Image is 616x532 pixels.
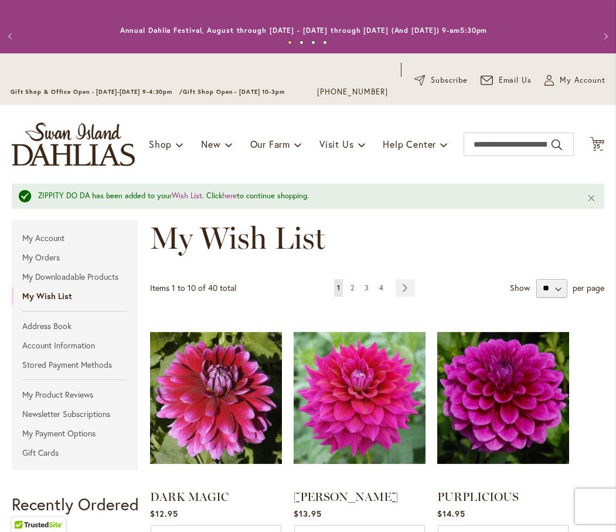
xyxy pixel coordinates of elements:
img: DARK MAGIC [150,316,282,480]
span: Help Center [383,138,436,150]
a: 2 [348,279,357,297]
button: 3 of 4 [311,40,315,45]
a: My Payment Options [12,425,138,442]
span: $14.95 [437,508,465,519]
span: per page [573,282,604,293]
a: Annual Dahlia Festival, August through [DATE] - [DATE] through [DATE] (And [DATE]) 9-am5:30pm [120,26,488,35]
a: My Account [12,229,138,247]
span: Items 1 to 10 of 40 total [150,282,236,293]
button: 4 of 4 [323,40,327,45]
span: 4 [379,283,383,292]
a: CHLOE JANAE [294,316,426,483]
span: My Wish List [150,219,325,256]
a: 4 [376,279,386,297]
a: My Downloadable Products [12,268,138,286]
button: 1 of 4 [288,40,292,45]
div: ZIPPITY DO DA has been added to your . Click to continue shopping. [38,191,569,202]
a: Account Information [12,337,138,354]
span: 2 [350,283,354,292]
a: Email Us [481,74,532,86]
span: Email Us [499,74,532,86]
a: Wish List [172,191,202,201]
a: Stored Payment Methods [12,356,138,374]
a: PURPLICIOUS [437,316,569,483]
strong: Recently Ordered [12,493,139,515]
a: store logo [12,123,135,166]
img: CHLOE JANAE [294,316,426,480]
span: Our Farm [250,138,290,150]
span: 3 [365,283,369,292]
a: Gift Cards [12,444,138,462]
span: $12.95 [150,508,178,519]
iframe: Launch Accessibility Center [9,490,42,523]
button: My Account [544,74,605,86]
a: Address Book [12,317,138,335]
a: Newsletter Subscriptions [12,405,138,423]
button: 25 [590,137,604,153]
img: PURPLICIOUS [437,316,569,480]
a: here [222,191,237,201]
span: Visit Us [319,138,353,150]
a: [PERSON_NAME] [294,490,398,504]
a: [PHONE_NUMBER] [317,86,388,98]
a: My Product Reviews [12,386,138,404]
span: Subscribe [431,74,468,86]
span: Gift Shop Open - [DATE] 10-3pm [183,88,285,96]
span: My Account [560,74,605,86]
span: Shop [149,138,172,150]
strong: Show [510,282,530,293]
a: DARK MAGIC [150,490,229,504]
span: New [201,138,220,150]
span: 25 [593,143,601,150]
strong: My Wish List [12,287,138,305]
span: Gift Shop & Office Open - [DATE]-[DATE] 9-4:30pm / [11,88,183,96]
a: My Orders [12,249,138,266]
button: Next [593,25,616,48]
a: PURPLICIOUS [437,490,519,504]
span: 1 [337,283,340,292]
button: 2 of 4 [300,40,304,45]
a: Subscribe [414,74,468,86]
span: $13.95 [294,508,322,519]
a: 3 [362,279,372,297]
a: DARK MAGIC [150,316,282,483]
